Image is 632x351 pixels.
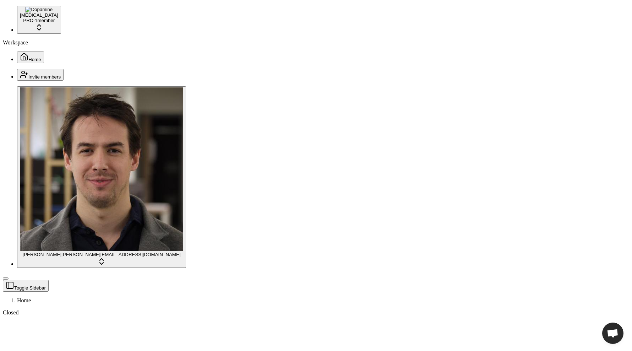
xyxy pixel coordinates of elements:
a: Home [17,56,44,62]
nav: breadcrumb [3,297,629,304]
span: Home [17,297,31,303]
button: Home [17,52,44,63]
img: Jonathan Beurel [20,87,183,251]
div: Open chat [602,323,623,344]
button: Invite members [17,69,64,81]
button: Toggle Sidebar [3,280,49,292]
div: [MEDICAL_DATA] [20,12,58,18]
img: Dopamine [25,7,53,12]
div: Workspace [3,39,629,46]
span: Invite members [28,74,61,80]
span: [PERSON_NAME][EMAIL_ADDRESS][DOMAIN_NAME] [61,252,181,257]
span: Home [28,57,41,62]
span: Closed [3,309,18,315]
button: Jonathan Beurel[PERSON_NAME][PERSON_NAME][EMAIL_ADDRESS][DOMAIN_NAME] [17,86,186,268]
button: Toggle Sidebar [3,277,9,280]
div: PRO · 1 member [20,18,58,23]
span: [PERSON_NAME] [22,252,61,257]
button: Dopamine[MEDICAL_DATA]PRO·1member [17,6,61,34]
a: Invite members [17,74,64,80]
span: Toggle Sidebar [14,285,46,291]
